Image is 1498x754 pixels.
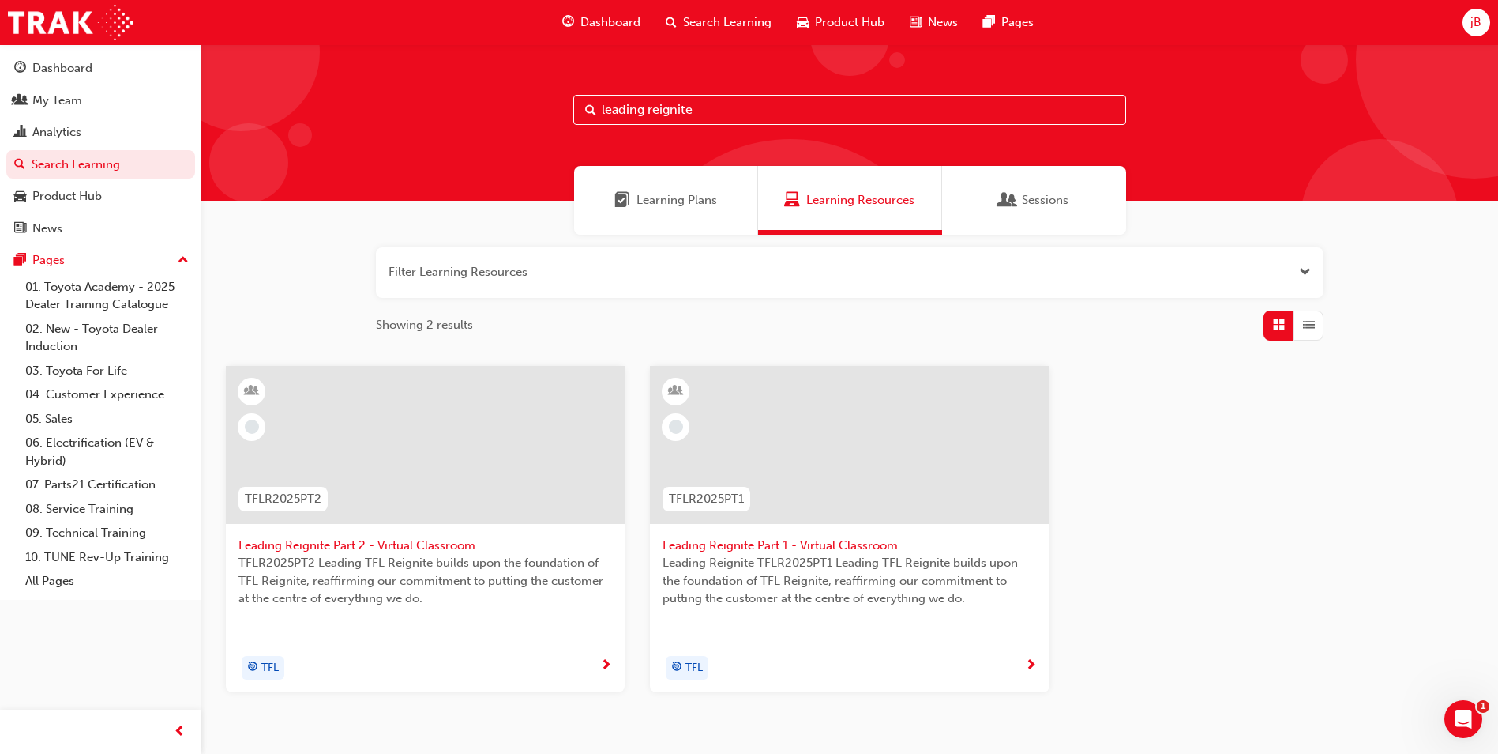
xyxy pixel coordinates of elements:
span: Showing 2 results [376,316,473,334]
span: Sessions [1022,191,1068,209]
span: 1 [1477,700,1489,713]
span: pages-icon [14,254,26,268]
input: Search... [573,95,1126,125]
span: Leading Reignite Part 1 - Virtual Classroom [663,537,1036,555]
div: News [32,220,62,238]
span: pages-icon [983,13,995,32]
span: TFLR2025PT2 [245,490,321,508]
a: Learning PlansLearning Plans [574,166,758,235]
span: jB [1470,13,1481,32]
a: TFLR2025PT1Leading Reignite Part 1 - Virtual ClassroomLeading Reignite TFLR2025PT1 Leading TFL Re... [650,366,1049,692]
a: My Team [6,86,195,115]
a: news-iconNews [897,6,971,39]
span: TFL [685,659,703,677]
span: News [928,13,958,32]
span: Leading Reignite Part 2 - Virtual Classroom [238,537,612,555]
span: chart-icon [14,126,26,140]
span: Learning Plans [614,191,630,209]
a: 04. Customer Experience [19,383,195,407]
a: Product Hub [6,182,195,211]
a: 10. TUNE Rev-Up Training [19,545,195,570]
span: next-icon [600,659,612,673]
span: Pages [1001,13,1034,32]
span: Search Learning [683,13,772,32]
a: 08. Service Training [19,497,195,522]
span: learningRecordVerb_NONE-icon [669,420,683,434]
span: learningRecordVerb_NONE-icon [245,420,259,434]
span: guage-icon [562,13,574,32]
button: DashboardMy TeamAnalyticsSearch LearningProduct HubNews [6,51,195,246]
a: search-iconSearch Learning [653,6,784,39]
span: news-icon [14,222,26,236]
div: Pages [32,251,65,270]
span: target-icon [671,658,682,678]
span: target-icon [247,658,258,678]
span: Search [585,101,596,119]
a: 03. Toyota For Life [19,359,195,383]
button: jB [1462,9,1490,36]
div: Dashboard [32,59,92,77]
a: 01. Toyota Academy - 2025 Dealer Training Catalogue [19,275,195,317]
a: News [6,214,195,243]
button: Pages [6,246,195,275]
a: All Pages [19,569,195,594]
span: up-icon [178,251,189,271]
span: Learning Resources [784,191,800,209]
a: 07. Parts21 Certification [19,473,195,497]
iframe: Intercom live chat [1444,700,1482,738]
a: Learning ResourcesLearning Resources [758,166,942,235]
span: next-icon [1025,659,1037,673]
span: TFL [261,659,279,677]
span: Product Hub [815,13,884,32]
span: prev-icon [174,722,186,742]
span: Sessions [1000,191,1016,209]
span: List [1303,316,1315,334]
a: 09. Technical Training [19,521,195,545]
a: Search Learning [6,150,195,179]
span: car-icon [14,190,26,204]
span: Learning Resources [806,191,914,209]
span: Dashboard [580,13,640,32]
span: search-icon [14,158,25,172]
span: people-icon [14,94,26,108]
span: car-icon [797,13,809,32]
button: Open the filter [1299,263,1311,281]
div: Analytics [32,123,81,141]
span: news-icon [910,13,922,32]
img: Trak [8,5,133,40]
a: Analytics [6,118,195,147]
div: Product Hub [32,187,102,205]
a: TFLR2025PT2Leading Reignite Part 2 - Virtual ClassroomTFLR2025PT2 Leading TFL Reignite builds upo... [226,366,625,692]
span: guage-icon [14,62,26,76]
span: TFLR2025PT1 [669,490,744,508]
a: 05. Sales [19,407,195,432]
a: SessionsSessions [942,166,1126,235]
span: learningResourceType_INSTRUCTOR_LED-icon [246,381,257,402]
span: Leading Reignite TFLR2025PT1 Leading TFL Reignite builds upon the foundation of TFL Reignite, rea... [663,554,1036,608]
a: pages-iconPages [971,6,1046,39]
a: 02. New - Toyota Dealer Induction [19,317,195,359]
span: TFLR2025PT2 Leading TFL Reignite builds upon the foundation of TFL Reignite, reaffirming our comm... [238,554,612,608]
a: car-iconProduct Hub [784,6,897,39]
div: My Team [32,92,82,110]
a: guage-iconDashboard [550,6,653,39]
span: Learning Plans [636,191,717,209]
span: learningResourceType_INSTRUCTOR_LED-icon [670,381,681,402]
a: Dashboard [6,54,195,83]
span: Grid [1273,316,1285,334]
a: 06. Electrification (EV & Hybrid) [19,431,195,473]
span: search-icon [666,13,677,32]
